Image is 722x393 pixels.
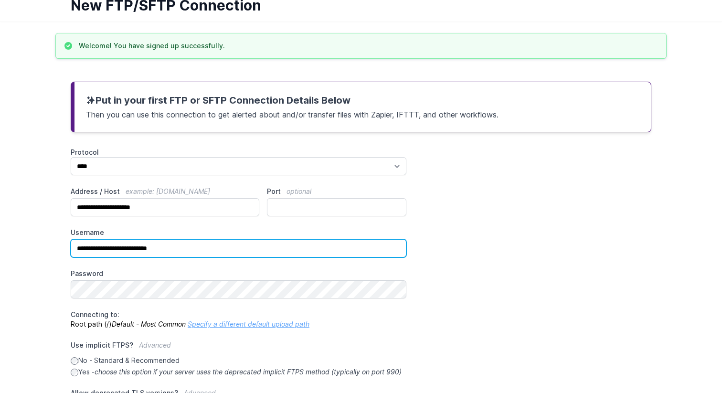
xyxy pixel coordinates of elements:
i: choose this option if your server uses the deprecated implicit FTPS method (typically on port 990) [95,368,402,376]
i: Default - Most Common [112,320,186,328]
iframe: Drift Widget Chat Controller [674,345,711,382]
span: Advanced [139,341,171,349]
span: Connecting to: [71,310,119,319]
input: Yes -choose this option if your server uses the deprecated implicit FTPS method (typically on por... [71,369,78,376]
label: Port [267,187,406,196]
label: Address / Host [71,187,259,196]
span: example: [DOMAIN_NAME] [126,187,210,195]
p: Then you can use this connection to get alerted about and/or transfer files with Zapier, IFTTT, a... [86,107,639,120]
span: optional [287,187,311,195]
label: Yes - [71,367,406,377]
input: No - Standard & Recommended [71,357,78,365]
h3: Put in your first FTP or SFTP Connection Details Below [86,94,639,107]
a: Specify a different default upload path [188,320,309,328]
label: Use implicit FTPS? [71,340,406,356]
label: Username [71,228,406,237]
label: No - Standard & Recommended [71,356,406,365]
label: Password [71,269,406,278]
p: Root path (/) [71,310,406,329]
label: Protocol [71,148,406,157]
h3: Welcome! You have signed up successfully. [79,41,225,51]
